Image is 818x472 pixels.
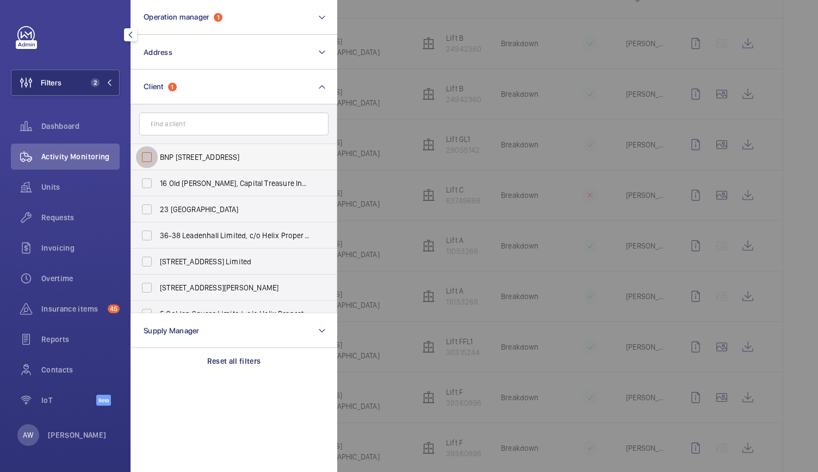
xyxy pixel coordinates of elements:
span: Reports [41,334,120,345]
span: 45 [108,305,120,313]
span: IoT [41,395,96,406]
span: Filters [41,77,61,88]
p: AW [23,430,33,440]
span: Invoicing [41,243,120,253]
p: [PERSON_NAME] [48,430,107,440]
span: Units [41,182,120,192]
span: Contacts [41,364,120,375]
span: Beta [96,395,111,406]
span: Activity Monitoring [41,151,120,162]
span: Dashboard [41,121,120,132]
button: Filters2 [11,70,120,96]
span: 2 [91,78,100,87]
span: Requests [41,212,120,223]
span: Insurance items [41,303,103,314]
span: Overtime [41,273,120,284]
